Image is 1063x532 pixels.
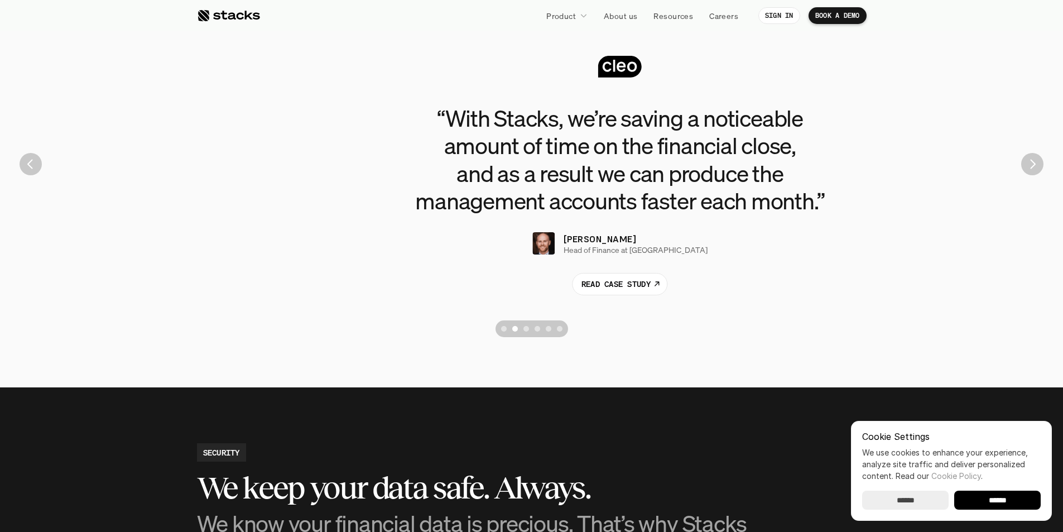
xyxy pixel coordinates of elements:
[197,471,755,505] h3: We keep your data safe. Always.
[862,447,1041,482] p: We use cookies to enhance your experience, analyze site traffic and deliver personalized content.
[20,153,42,175] button: Previous
[815,12,860,20] p: BOOK A DEMO
[647,6,700,26] a: Resources
[532,320,543,337] button: Scroll to page 4
[20,153,42,175] img: Back Arrow
[564,232,636,246] p: [PERSON_NAME]
[604,10,637,22] p: About us
[1021,153,1043,175] button: Next
[581,278,651,290] p: READ CASE STUDY
[546,10,576,22] p: Product
[132,258,181,266] a: Privacy Policy
[809,7,867,24] a: BOOK A DEMO
[369,104,871,214] h3: “With Stacks, we’re saving a noticeable amount of time on the financial close, and as a result we...
[543,320,554,337] button: Scroll to page 5
[1021,153,1043,175] img: Next Arrow
[554,320,568,337] button: Scroll to page 6
[703,6,745,26] a: Careers
[509,320,521,337] button: Scroll to page 2
[496,320,509,337] button: Scroll to page 1
[564,246,708,255] p: Head of Finance at [GEOGRAPHIC_DATA]
[931,471,981,481] a: Cookie Policy
[862,432,1041,441] p: Cookie Settings
[758,7,800,24] a: SIGN IN
[203,447,240,458] h2: SECURITY
[521,320,532,337] button: Scroll to page 3
[653,10,693,22] p: Resources
[709,10,738,22] p: Careers
[597,6,644,26] a: About us
[765,12,793,20] p: SIGN IN
[896,471,983,481] span: Read our .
